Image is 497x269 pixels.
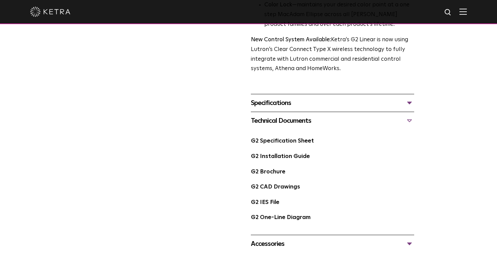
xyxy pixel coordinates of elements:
[444,8,452,17] img: search icon
[251,37,331,43] strong: New Control System Available:
[251,98,414,108] div: Specifications
[251,35,414,74] p: Ketra’s G2 Linear is now using Lutron’s Clear Connect Type X wireless technology to fully integra...
[459,8,467,15] img: Hamburger%20Nav.svg
[251,215,311,220] a: G2 One-Line Diagram
[251,115,414,126] div: Technical Documents
[251,169,285,175] a: G2 Brochure
[251,238,414,249] div: Accessories
[251,184,300,190] a: G2 CAD Drawings
[251,138,314,144] a: G2 Specification Sheet
[251,200,279,205] a: G2 IES File
[30,7,70,17] img: ketra-logo-2019-white
[251,154,310,159] a: G2 Installation Guide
